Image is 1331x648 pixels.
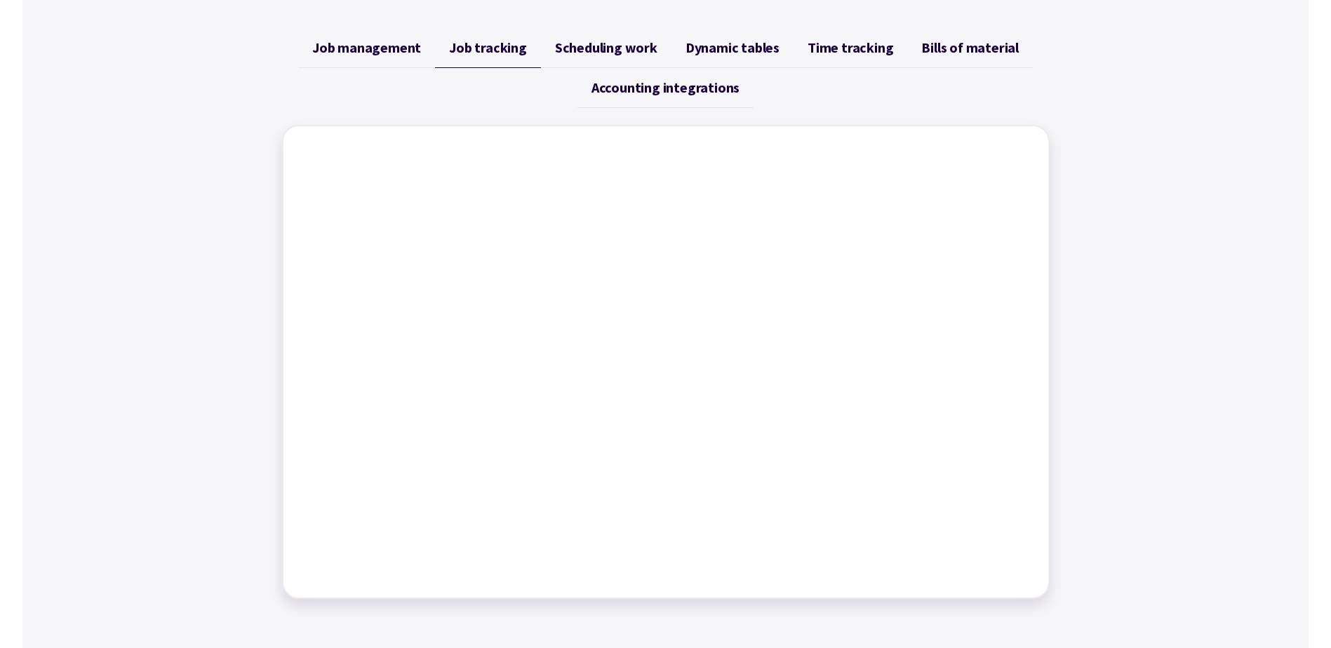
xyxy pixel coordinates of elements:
span: Job tracking [449,39,527,56]
span: Scheduling work [555,39,657,56]
span: Job management [312,39,421,56]
span: Dynamic tables [685,39,780,56]
span: Accounting integrations [591,79,740,96]
iframe: Factory - Tracking jobs using Workflow [297,140,1034,583]
span: Bills of material [921,39,1019,56]
span: Time tracking [808,39,893,56]
iframe: Chat Widget [1097,497,1331,648]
